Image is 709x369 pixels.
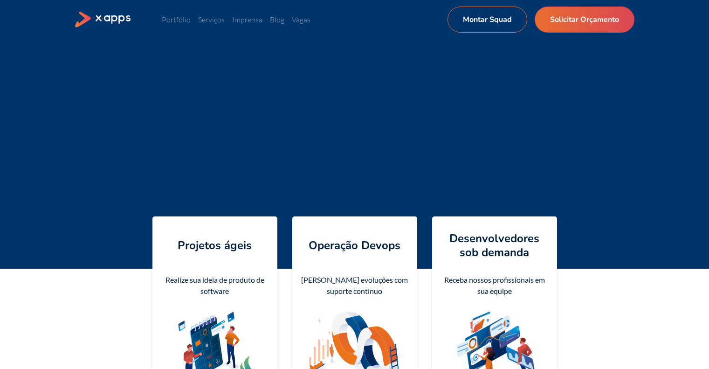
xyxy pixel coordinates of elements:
[198,15,225,24] a: Serviços
[292,15,310,24] a: Vagas
[440,274,550,297] div: Receba nossos profissionais em sua equipe
[300,274,410,297] div: [PERSON_NAME] evoluções com suporte contínuo
[535,7,634,33] a: Solicitar Orçamento
[162,15,191,24] a: Portfólio
[309,238,400,252] h4: Operação Devops
[178,238,252,252] h4: Projetos ágeis
[270,15,284,24] a: Blog
[160,274,270,297] div: Realize sua ideia de produto de software
[232,15,262,24] a: Imprensa
[440,231,550,259] h4: Desenvolvedores sob demanda
[447,7,527,33] a: Montar Squad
